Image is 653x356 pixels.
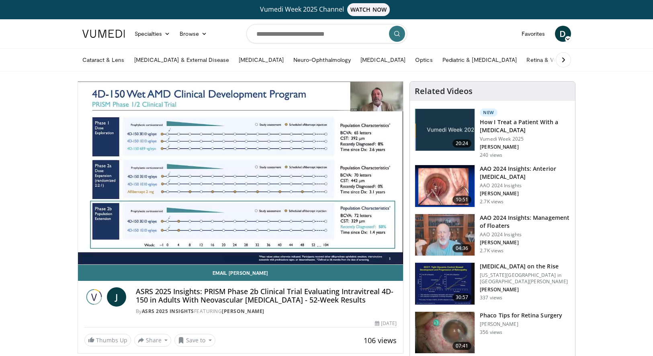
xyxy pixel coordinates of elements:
div: [DATE] [375,320,397,327]
a: Retina & Vitreous [522,52,576,68]
p: [US_STATE][GEOGRAPHIC_DATA] in [GEOGRAPHIC_DATA][PERSON_NAME] [480,272,570,285]
p: 356 views [480,329,502,336]
img: 8e655e61-78ac-4b3e-a4e7-f43113671c25.150x105_q85_crop-smart_upscale.jpg [415,214,475,256]
a: 20:24 New How I Treat a Patient With a [MEDICAL_DATA] Vumedi Week 2025 [PERSON_NAME] 240 views [415,108,570,158]
h3: AAO 2024 Insights: Management of Floaters [480,214,570,230]
span: WATCH NOW [347,3,390,16]
video-js: Video Player [78,82,403,265]
div: By FEATURING [136,308,397,315]
input: Search topics, interventions [246,24,407,43]
p: Vumedi Week 2025 [480,136,570,142]
p: 337 views [480,295,502,301]
a: J [107,287,126,307]
a: Specialties [130,26,175,42]
span: 07:41 [452,342,472,350]
img: 4ce8c11a-29c2-4c44-a801-4e6d49003971.150x105_q85_crop-smart_upscale.jpg [415,263,475,305]
p: [PERSON_NAME] [480,286,570,293]
a: [MEDICAL_DATA] & External Disease [129,52,234,68]
a: [MEDICAL_DATA] [234,52,289,68]
span: 30:57 [452,293,472,301]
span: 04:36 [452,244,472,252]
a: Vumedi Week 2025 ChannelWATCH NOW [84,3,570,16]
a: Browse [175,26,212,42]
p: 240 views [480,152,502,158]
a: 30:57 [MEDICAL_DATA] on the Rise [US_STATE][GEOGRAPHIC_DATA] in [GEOGRAPHIC_DATA][PERSON_NAME] [P... [415,262,570,305]
a: Neuro-Ophthalmology [289,52,356,68]
img: 02d29458-18ce-4e7f-be78-7423ab9bdffd.jpg.150x105_q85_crop-smart_upscale.jpg [415,109,475,151]
span: 10:51 [452,196,472,204]
h4: ASRS 2025 Insights: PRISM Phase 2b Clinical Trial Evaluating Intravitreal 4D-150 in Adults With N... [136,287,397,305]
a: Email [PERSON_NAME] [78,265,403,281]
img: VuMedi Logo [82,30,125,38]
h3: [MEDICAL_DATA] on the Rise [480,262,570,270]
p: AAO 2024 Insights [480,182,570,189]
a: [MEDICAL_DATA] [356,52,410,68]
a: D [555,26,571,42]
p: [PERSON_NAME] [480,190,570,197]
h4: Related Videos [415,86,473,96]
img: 2b0bc81e-4ab6-4ab1-8b29-1f6153f15110.150x105_q85_crop-smart_upscale.jpg [415,312,475,354]
img: fd942f01-32bb-45af-b226-b96b538a46e6.150x105_q85_crop-smart_upscale.jpg [415,165,475,207]
button: Save to [174,334,215,347]
a: 07:41 Phaco Tips for Retina Surgery [PERSON_NAME] 356 views [415,311,570,354]
p: 2.7K views [480,198,504,205]
p: 2.7K views [480,248,504,254]
span: 106 views [364,336,397,345]
img: ASRS 2025 Insights [84,287,104,307]
a: Thumbs Up [84,334,131,346]
h3: AAO 2024 Insights: Anterior [MEDICAL_DATA] [480,165,570,181]
a: ASRS 2025 Insights [142,308,194,315]
h3: How I Treat a Patient With a [MEDICAL_DATA] [480,118,570,134]
a: Optics [410,52,437,68]
p: [PERSON_NAME] [480,321,562,327]
a: Cataract & Lens [78,52,129,68]
p: AAO 2024 Insights [480,231,570,238]
a: 10:51 AAO 2024 Insights: Anterior [MEDICAL_DATA] AAO 2024 Insights [PERSON_NAME] 2.7K views [415,165,570,207]
a: 04:36 AAO 2024 Insights: Management of Floaters AAO 2024 Insights [PERSON_NAME] 2.7K views [415,214,570,256]
p: [PERSON_NAME] [480,144,570,150]
button: Share [134,334,172,347]
a: [PERSON_NAME] [222,308,264,315]
p: New [480,108,497,117]
a: Favorites [517,26,550,42]
p: [PERSON_NAME] [480,239,570,246]
span: 20:24 [452,139,472,147]
a: Pediatric & [MEDICAL_DATA] [438,52,522,68]
h3: Phaco Tips for Retina Surgery [480,311,562,319]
